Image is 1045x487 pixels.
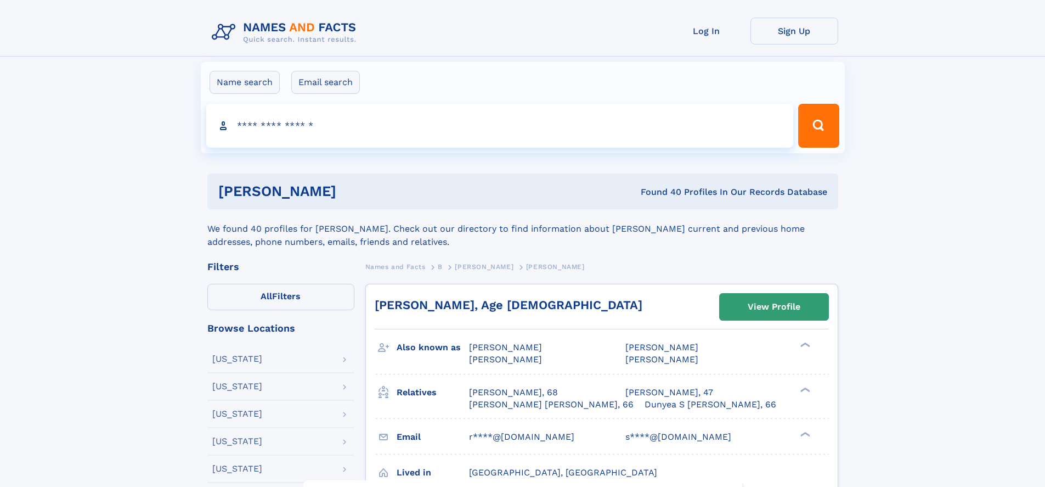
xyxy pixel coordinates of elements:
[526,263,585,271] span: [PERSON_NAME]
[207,262,354,272] div: Filters
[212,464,262,473] div: [US_STATE]
[397,338,469,357] h3: Also known as
[798,104,839,148] button: Search Button
[663,18,750,44] a: Log In
[798,342,811,349] div: ❯
[291,71,360,94] label: Email search
[645,399,776,411] a: Dunyea S [PERSON_NAME], 66
[207,323,354,333] div: Browse Locations
[455,263,513,271] span: [PERSON_NAME]
[375,298,642,312] a: [PERSON_NAME], Age [DEMOGRAPHIC_DATA]
[210,71,280,94] label: Name search
[469,342,542,352] span: [PERSON_NAME]
[207,18,365,47] img: Logo Names and Facts
[212,382,262,391] div: [US_STATE]
[207,209,838,249] div: We found 40 profiles for [PERSON_NAME]. Check out our directory to find information about [PERSON...
[488,186,827,198] div: Found 40 Profiles In Our Records Database
[397,428,469,446] h3: Email
[625,354,698,365] span: [PERSON_NAME]
[218,184,489,198] h1: [PERSON_NAME]
[438,260,443,273] a: B
[798,386,811,393] div: ❯
[365,260,426,273] a: Names and Facts
[469,467,657,478] span: [GEOGRAPHIC_DATA], [GEOGRAPHIC_DATA]
[455,260,513,273] a: [PERSON_NAME]
[748,294,800,320] div: View Profile
[469,387,558,399] a: [PERSON_NAME], 68
[261,291,272,301] span: All
[397,383,469,402] h3: Relatives
[625,387,713,399] a: [PERSON_NAME], 47
[207,284,354,310] label: Filters
[438,263,443,271] span: B
[212,355,262,363] div: [US_STATE]
[206,104,794,148] input: search input
[625,342,698,352] span: [PERSON_NAME]
[397,463,469,482] h3: Lived in
[720,294,828,320] a: View Profile
[212,410,262,418] div: [US_STATE]
[469,354,542,365] span: [PERSON_NAME]
[469,399,634,411] a: [PERSON_NAME] [PERSON_NAME], 66
[750,18,838,44] a: Sign Up
[798,430,811,438] div: ❯
[212,437,262,446] div: [US_STATE]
